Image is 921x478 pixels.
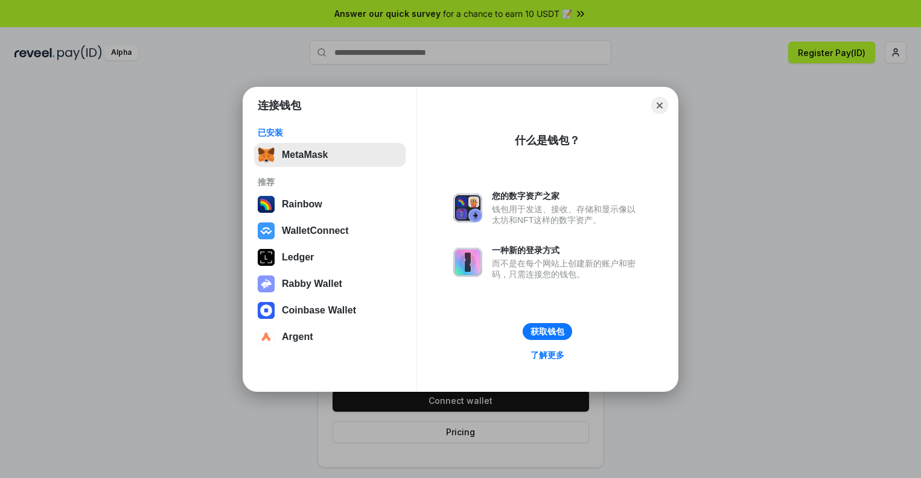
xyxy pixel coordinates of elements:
button: Rainbow [254,192,406,216]
button: MetaMask [254,143,406,167]
div: Rainbow [282,199,322,210]
div: 钱包用于发送、接收、存储和显示像以太坊和NFT这样的数字资产。 [492,204,642,225]
a: 了解更多 [523,347,572,363]
button: 获取钱包 [523,323,572,340]
button: WalletConnect [254,219,406,243]
img: svg+xml,%3Csvg%20xmlns%3D%22http%3A%2F%2Fwww.w3.org%2F2000%2Fsvg%22%20fill%3D%22none%22%20viewBox... [453,193,482,222]
img: svg+xml,%3Csvg%20fill%3D%22none%22%20height%3D%2233%22%20viewBox%3D%220%200%2035%2033%22%20width%... [258,146,275,163]
img: svg+xml,%3Csvg%20width%3D%2228%22%20height%3D%2228%22%20viewBox%3D%220%200%2028%2028%22%20fill%3D... [258,222,275,239]
div: Argent [282,332,313,342]
div: 推荐 [258,177,402,187]
div: Ledger [282,252,314,263]
button: Argent [254,325,406,349]
img: svg+xml,%3Csvg%20xmlns%3D%22http%3A%2F%2Fwww.w3.org%2F2000%2Fsvg%22%20fill%3D%22none%22%20viewBox... [258,275,275,292]
div: Coinbase Wallet [282,305,356,316]
h1: 连接钱包 [258,98,301,113]
button: Rabby Wallet [254,272,406,296]
button: Coinbase Wallet [254,298,406,322]
button: Ledger [254,245,406,269]
div: Rabby Wallet [282,278,342,289]
div: 了解更多 [531,350,564,360]
div: 您的数字资产之家 [492,190,642,201]
img: svg+xml,%3Csvg%20xmlns%3D%22http%3A%2F%2Fwww.w3.org%2F2000%2Fsvg%22%20fill%3D%22none%22%20viewBox... [453,248,482,277]
div: MetaMask [282,149,328,160]
div: WalletConnect [282,225,349,236]
img: svg+xml,%3Csvg%20width%3D%2228%22%20height%3D%2228%22%20viewBox%3D%220%200%2028%2028%22%20fill%3D... [258,302,275,319]
img: svg+xml,%3Csvg%20xmlns%3D%22http%3A%2F%2Fwww.w3.org%2F2000%2Fsvg%22%20width%3D%2228%22%20height%3... [258,249,275,266]
img: svg+xml,%3Csvg%20width%3D%2228%22%20height%3D%2228%22%20viewBox%3D%220%200%2028%2028%22%20fill%3D... [258,329,275,345]
div: 获取钱包 [531,326,564,337]
div: 什么是钱包？ [515,133,580,148]
img: svg+xml,%3Csvg%20width%3D%22120%22%20height%3D%22120%22%20viewBox%3D%220%200%20120%20120%22%20fil... [258,196,275,213]
div: 已安装 [258,127,402,138]
div: 一种新的登录方式 [492,245,642,256]
button: Close [651,97,668,114]
div: 而不是在每个网站上创建新的账户和密码，只需连接您的钱包。 [492,258,642,280]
